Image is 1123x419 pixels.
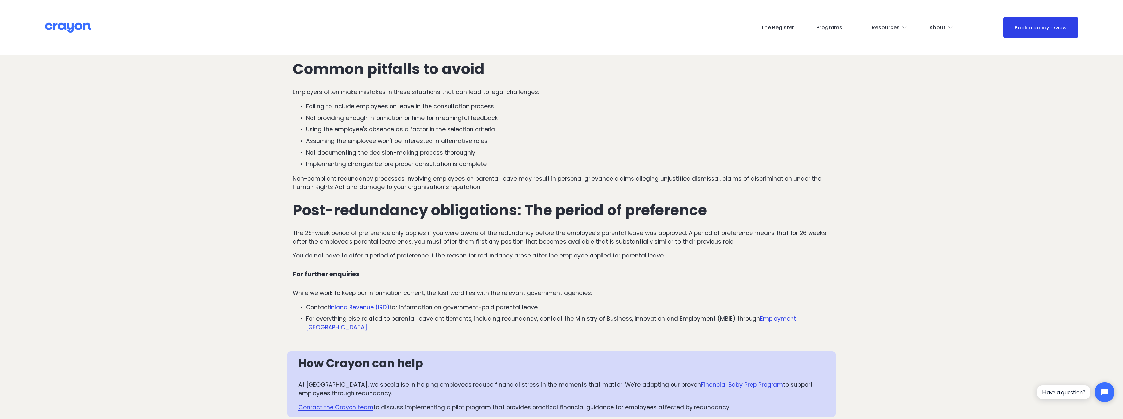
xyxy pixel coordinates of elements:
[293,202,830,219] h2: Post-redundancy obligations: The period of preference
[293,61,830,77] h2: Common pitfalls to avoid
[1003,17,1078,38] a: Book a policy review
[298,380,825,398] p: At [GEOGRAPHIC_DATA], we specialise in helping employees reduce financial stress in the moments t...
[816,23,842,32] span: Programs
[306,114,830,122] p: Not providing enough information or time for meaningful feedback
[293,88,830,96] p: Employers often make mistakes in these situations that can lead to legal challenges:
[306,314,830,332] p: For everything else related to parental leave entitlements, including redundancy, contact the Min...
[293,251,830,260] p: You do not have to offer a period of preference if the reason for redundancy arose after the empl...
[45,22,91,33] img: Crayon
[293,289,830,297] p: While we work to keep our information current, the last word lies with the relevant government ag...
[306,125,830,134] p: Using the employee's absence as a factor in the selection criteria
[1032,377,1120,408] iframe: Tidio Chat
[293,271,830,278] h4: For further enquiries
[929,22,953,33] a: folder dropdown
[330,303,390,311] a: Inland Revenue (IRD)
[306,160,830,168] p: Implementing changes before proper consultation is complete
[929,23,946,32] span: About
[306,102,830,111] p: Failing to include employees on leave in the consultation process
[872,22,907,33] a: folder dropdown
[293,174,830,192] p: Non-compliant redundancy processes involving employees on parental leave may result in personal g...
[761,22,794,33] a: The Register
[306,137,830,145] p: Assuming the employee won't be interested in alternative roles
[872,23,900,32] span: Resources
[298,403,825,411] p: to discuss implementing a pilot program that provides practical financial guidance for employees ...
[298,403,373,411] a: Contact the Crayon team
[306,148,830,157] p: Not documenting the decision-making process thoroughly
[306,303,830,312] p: Contact for information on government-paid parental leave.
[816,22,850,33] a: folder dropdown
[701,381,783,389] a: Financial Baby Prep Program
[293,229,830,246] p: The 26-week period of preference only applies if you were aware of the redundancy before the empl...
[298,357,825,370] h3: How Crayon can help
